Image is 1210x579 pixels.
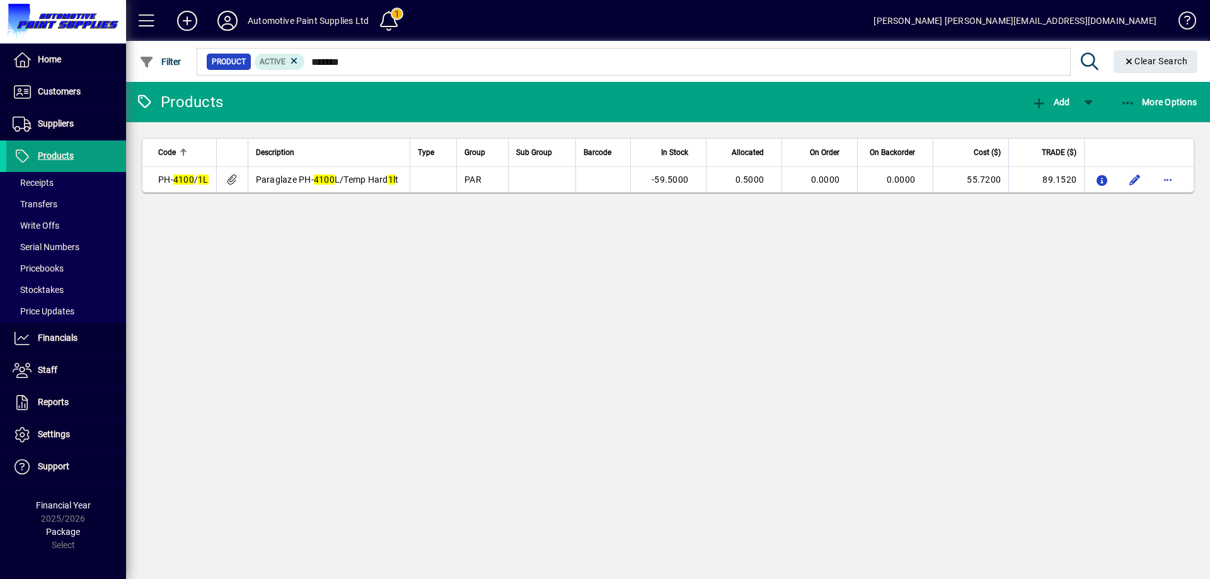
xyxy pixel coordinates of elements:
[974,146,1001,159] span: Cost ($)
[256,146,403,159] div: Description
[38,86,81,96] span: Customers
[388,175,396,185] em: 1l
[1008,167,1084,192] td: 89.1520
[6,419,126,450] a: Settings
[1158,169,1178,190] button: More options
[6,279,126,301] a: Stocktakes
[1028,91,1073,113] button: Add
[732,146,764,159] span: Allocated
[6,301,126,322] a: Price Updates
[38,429,70,439] span: Settings
[6,236,126,258] a: Serial Numbers
[1121,97,1197,107] span: More Options
[1124,56,1188,66] span: Clear Search
[198,175,209,185] em: 1L
[584,146,611,159] span: Barcode
[135,92,223,112] div: Products
[6,258,126,279] a: Pricebooks
[158,146,209,159] div: Code
[584,146,623,159] div: Barcode
[933,167,1008,192] td: 55.7200
[418,146,434,159] span: Type
[810,146,839,159] span: On Order
[38,461,69,471] span: Support
[873,11,1156,31] div: [PERSON_NAME] [PERSON_NAME][EMAIL_ADDRESS][DOMAIN_NAME]
[6,76,126,108] a: Customers
[464,146,500,159] div: Group
[1114,50,1198,73] button: Clear
[652,175,688,185] span: -59.5000
[464,175,481,185] span: PAR
[1032,97,1069,107] span: Add
[248,11,369,31] div: Automotive Paint Supplies Ltd
[870,146,915,159] span: On Backorder
[865,146,926,159] div: On Backorder
[158,146,176,159] span: Code
[158,175,209,185] span: PH- /
[38,365,57,375] span: Staff
[13,306,74,316] span: Price Updates
[13,263,64,273] span: Pricebooks
[1117,91,1201,113] button: More Options
[207,9,248,32] button: Profile
[6,215,126,236] a: Write Offs
[790,146,851,159] div: On Order
[6,387,126,418] a: Reports
[38,118,74,129] span: Suppliers
[38,333,78,343] span: Financials
[714,146,775,159] div: Allocated
[38,397,69,407] span: Reports
[516,146,568,159] div: Sub Group
[13,199,57,209] span: Transfers
[13,178,54,188] span: Receipts
[464,146,485,159] span: Group
[516,146,552,159] span: Sub Group
[1125,169,1145,190] button: Edit
[38,54,61,64] span: Home
[36,500,91,510] span: Financial Year
[735,175,764,185] span: 0.5000
[256,175,399,185] span: Paraglaze PH- L/Temp Hard t
[212,55,246,68] span: Product
[173,175,194,185] em: 4100
[260,57,285,66] span: Active
[6,193,126,215] a: Transfers
[255,54,305,70] mat-chip: Activation Status: Active
[6,451,126,483] a: Support
[136,50,185,73] button: Filter
[46,527,80,537] span: Package
[314,175,335,185] em: 4100
[167,9,207,32] button: Add
[1169,3,1194,43] a: Knowledge Base
[418,146,449,159] div: Type
[811,175,840,185] span: 0.0000
[13,242,79,252] span: Serial Numbers
[887,175,916,185] span: 0.0000
[661,146,688,159] span: In Stock
[6,323,126,354] a: Financials
[6,172,126,193] a: Receipts
[256,146,294,159] span: Description
[38,151,74,161] span: Products
[6,355,126,386] a: Staff
[6,44,126,76] a: Home
[6,108,126,140] a: Suppliers
[139,57,181,67] span: Filter
[13,221,59,231] span: Write Offs
[13,285,64,295] span: Stocktakes
[638,146,700,159] div: In Stock
[1042,146,1076,159] span: TRADE ($)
